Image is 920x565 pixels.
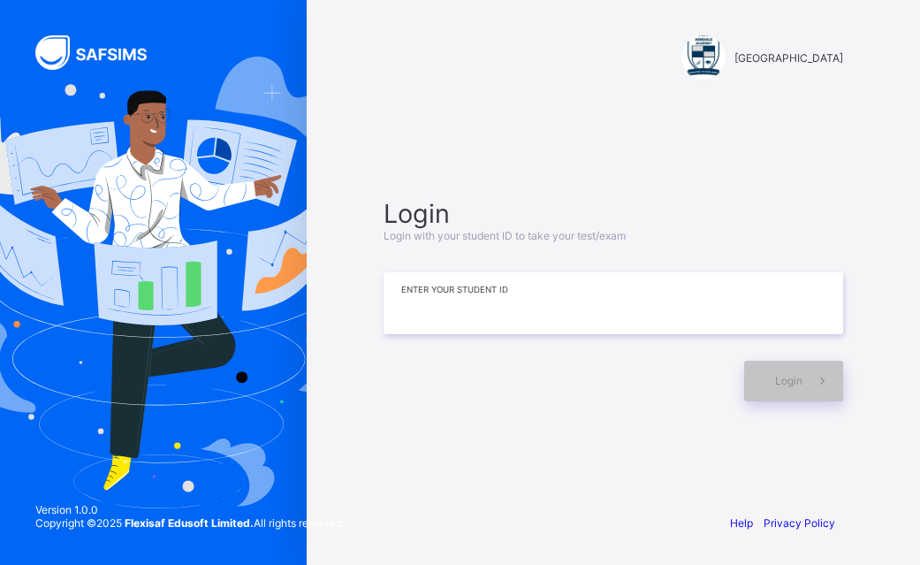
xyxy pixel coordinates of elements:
[775,374,802,387] span: Login
[35,35,168,70] img: SAFSIMS Logo
[734,51,843,65] span: [GEOGRAPHIC_DATA]
[35,516,345,530] span: Copyright © 2025 All rights reserved.
[35,503,345,516] span: Version 1.0.0
[125,516,254,530] strong: Flexisaf Edusoft Limited.
[384,198,843,229] span: Login
[764,516,835,530] a: Privacy Policy
[384,229,626,242] span: Login with your student ID to take your test/exam
[730,516,753,530] a: Help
